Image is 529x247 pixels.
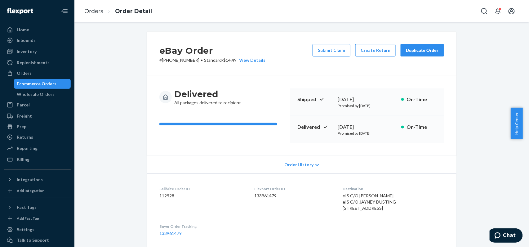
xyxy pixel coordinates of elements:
[17,37,36,43] div: Inbounds
[17,91,55,97] div: Wholesale Orders
[343,186,444,191] dt: Destination
[4,143,71,153] a: Reporting
[505,5,518,17] button: Open account menu
[17,27,29,33] div: Home
[17,204,37,210] div: Fast Tags
[237,57,265,63] button: View Details
[4,122,71,132] a: Prep
[17,70,32,76] div: Orders
[401,44,444,56] button: Duplicate Order
[17,134,33,140] div: Returns
[4,47,71,56] a: Inventory
[17,188,44,193] div: Add Integration
[313,44,350,56] button: Submit Claim
[338,131,396,136] p: Promised by [DATE]
[407,96,437,103] p: On-Time
[4,235,71,245] button: Talk to Support
[17,237,49,243] div: Talk to Support
[14,79,71,89] a: Ecommerce Orders
[4,215,71,222] a: Add Fast Tag
[4,225,71,235] a: Settings
[159,186,244,191] dt: Sellbrite Order ID
[4,202,71,212] button: Fast Tags
[284,162,314,168] span: Order History
[254,193,333,199] dd: 133961479
[355,44,396,56] button: Create Return
[201,57,203,63] span: •
[159,193,244,199] dd: 112928
[407,123,437,131] p: On-Time
[159,44,265,57] h2: eBay Order
[4,155,71,164] a: Billing
[84,8,103,15] a: Orders
[17,81,57,87] div: Ecommerce Orders
[297,96,333,103] p: Shipped
[58,5,71,17] button: Close Navigation
[174,88,241,106] div: All packages delivered to recipient
[343,193,396,211] span: eIS C/O [PERSON_NAME] eIS C/O JAYNEY DUSTING [STREET_ADDRESS]
[17,113,32,119] div: Freight
[406,47,439,53] div: Duplicate Order
[4,132,71,142] a: Returns
[4,25,71,35] a: Home
[17,145,38,151] div: Reporting
[4,111,71,121] a: Freight
[159,231,182,236] a: 133961479
[17,177,43,183] div: Integrations
[159,57,265,63] p: # [PHONE_NUMBER] / $14.49
[338,103,396,108] p: Promised by [DATE]
[17,102,30,108] div: Parcel
[4,58,71,68] a: Replenishments
[174,88,241,100] h3: Delivered
[159,224,244,229] dt: Buyer Order Tracking
[7,8,33,14] img: Flexport logo
[4,35,71,45] a: Inbounds
[17,123,26,130] div: Prep
[490,228,523,244] iframe: Opens a widget where you can chat to one of our agents
[338,123,396,131] div: [DATE]
[17,60,50,66] div: Replenishments
[17,48,37,55] div: Inventory
[17,156,29,163] div: Billing
[4,187,71,195] a: Add Integration
[14,89,71,99] a: Wholesale Orders
[4,175,71,185] button: Integrations
[204,57,222,63] span: Standard
[4,68,71,78] a: Orders
[492,5,504,17] button: Open notifications
[338,96,396,103] div: [DATE]
[17,227,34,233] div: Settings
[254,186,333,191] dt: Flexport Order ID
[115,8,152,15] a: Order Detail
[4,100,71,110] a: Parcel
[511,108,523,139] button: Help Center
[478,5,491,17] button: Open Search Box
[297,123,333,131] p: Delivered
[79,2,157,20] ol: breadcrumbs
[17,216,39,221] div: Add Fast Tag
